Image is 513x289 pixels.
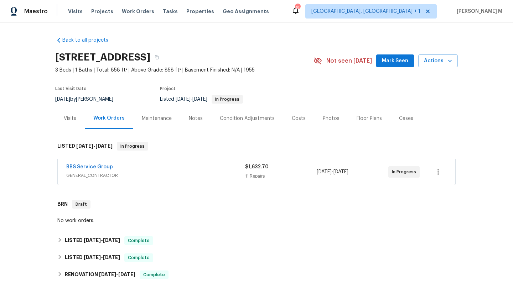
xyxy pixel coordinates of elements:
[55,232,458,249] div: LISTED [DATE]-[DATE]Complete
[65,236,120,245] h6: LISTED
[192,97,207,102] span: [DATE]
[125,254,152,261] span: Complete
[333,169,348,174] span: [DATE]
[103,238,120,243] span: [DATE]
[311,8,420,15] span: [GEOGRAPHIC_DATA], [GEOGRAPHIC_DATA] + 1
[55,86,87,91] span: Last Visit Date
[122,8,154,15] span: Work Orders
[140,271,168,278] span: Complete
[189,115,203,122] div: Notes
[295,4,300,11] div: 8
[66,172,245,179] span: GENERAL_CONTRACTOR
[160,97,243,102] span: Listed
[57,200,68,209] h6: BRN
[317,169,332,174] span: [DATE]
[245,173,317,180] div: 11 Repairs
[142,115,172,122] div: Maintenance
[84,255,101,260] span: [DATE]
[326,57,372,64] span: Not seen [DATE]
[317,168,348,175] span: -
[57,217,456,224] div: No work orders.
[55,67,313,74] span: 3 Beds | 1 Baths | Total: 858 ft² | Above Grade: 858 ft² | Basement Finished: N/A | 1955
[65,253,120,262] h6: LISTED
[68,8,83,15] span: Visits
[65,270,135,279] h6: RENOVATION
[357,115,382,122] div: Floor Plans
[76,143,113,148] span: -
[93,115,125,122] div: Work Orders
[292,115,306,122] div: Costs
[376,54,414,68] button: Mark Seen
[103,255,120,260] span: [DATE]
[186,8,214,15] span: Properties
[125,237,152,244] span: Complete
[55,37,124,44] a: Back to all projects
[99,272,135,277] span: -
[392,168,419,175] span: In Progress
[55,95,122,104] div: by [PERSON_NAME]
[84,255,120,260] span: -
[57,142,113,151] h6: LISTED
[99,272,116,277] span: [DATE]
[418,54,458,68] button: Actions
[382,57,408,65] span: Mark Seen
[150,51,163,64] button: Copy Address
[176,97,191,102] span: [DATE]
[84,238,120,243] span: -
[55,193,458,216] div: BRN Draft
[95,143,113,148] span: [DATE]
[73,201,90,208] span: Draft
[245,164,269,169] span: $1,632.70
[66,164,113,169] a: BBS Service Group
[323,115,340,122] div: Photos
[424,57,452,65] span: Actions
[84,238,101,243] span: [DATE]
[55,97,70,102] span: [DATE]
[220,115,275,122] div: Condition Adjustments
[163,9,178,14] span: Tasks
[454,8,502,15] span: [PERSON_NAME] M
[55,135,458,158] div: LISTED [DATE]-[DATE]In Progress
[118,272,135,277] span: [DATE]
[55,54,150,61] h2: [STREET_ADDRESS]
[223,8,269,15] span: Geo Assignments
[160,86,176,91] span: Project
[64,115,76,122] div: Visits
[76,143,93,148] span: [DATE]
[399,115,413,122] div: Cases
[24,8,48,15] span: Maestro
[212,97,242,101] span: In Progress
[118,143,147,150] span: In Progress
[55,249,458,266] div: LISTED [DATE]-[DATE]Complete
[55,266,458,283] div: RENOVATION [DATE]-[DATE]Complete
[176,97,207,102] span: -
[91,8,113,15] span: Projects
